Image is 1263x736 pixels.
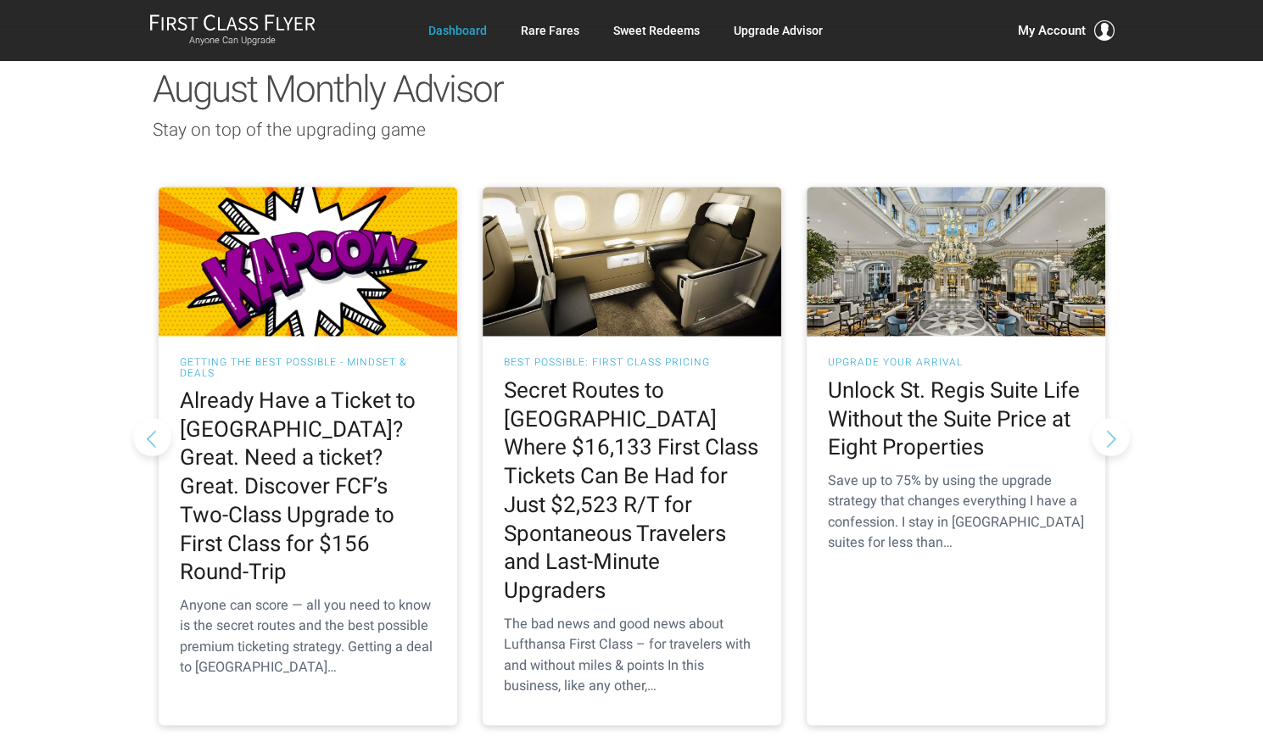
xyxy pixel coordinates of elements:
[149,14,316,31] img: First Class Flyer
[428,15,487,46] a: Dashboard
[807,187,1105,725] a: Upgrade Your Arrival Unlock St. Regis Suite Life Without the Suite Price at Eight Properties Save...
[149,35,316,47] small: Anyone Can Upgrade
[153,120,426,140] span: Stay on top of the upgrading game
[133,417,171,455] button: Previous slide
[180,357,436,377] h3: Getting the Best Possible - Mindset & Deals
[1092,417,1130,455] button: Next slide
[159,187,457,725] a: Getting the Best Possible - Mindset & Deals Already Have a Ticket to [GEOGRAPHIC_DATA]? Great. Ne...
[613,15,700,46] a: Sweet Redeems
[1018,20,1086,41] span: My Account
[180,594,436,677] div: Anyone can score — all you need to know is the secret routes and the best possible premium ticket...
[149,14,316,47] a: First Class FlyerAnyone Can Upgrade
[521,15,579,46] a: Rare Fares
[828,357,1084,367] h3: Upgrade Your Arrival
[828,470,1084,552] div: Save up to 75% by using the upgrade strategy that changes everything I have a confession. I stay ...
[180,386,436,586] h2: Already Have a Ticket to [GEOGRAPHIC_DATA]? Great. Need a ticket? Great. Discover FCF’s Two-Class...
[734,15,823,46] a: Upgrade Advisor
[483,187,781,725] a: Best Possible: First Class Pricing Secret Routes to [GEOGRAPHIC_DATA] Where $16,133 First Class T...
[504,357,760,367] h3: Best Possible: First Class Pricing
[828,376,1084,461] h2: Unlock St. Regis Suite Life Without the Suite Price at Eight Properties
[504,613,760,695] div: The bad news and good news about Lufthansa First Class – for travelers with and without miles & p...
[1018,20,1115,41] button: My Account
[504,376,760,605] h2: Secret Routes to [GEOGRAPHIC_DATA] Where $16,133 First Class Tickets Can Be Had for Just $2,523 R...
[153,67,503,111] span: August Monthly Advisor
